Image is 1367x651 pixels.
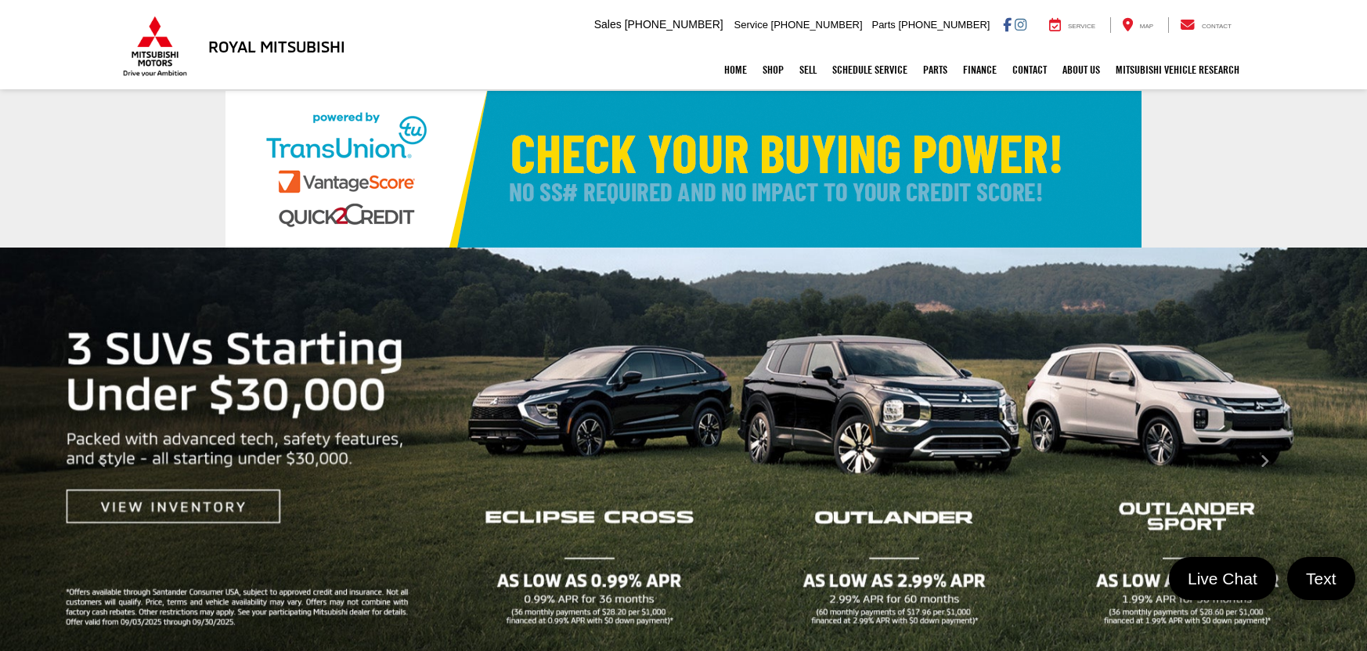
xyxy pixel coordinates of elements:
[1168,17,1243,33] a: Contact
[1005,50,1055,89] a: Contact
[625,18,723,31] span: [PHONE_NUMBER]
[1003,18,1012,31] a: Facebook: Click to visit our Facebook page
[771,19,863,31] span: [PHONE_NUMBER]
[1169,557,1276,600] a: Live Chat
[1015,18,1026,31] a: Instagram: Click to visit our Instagram page
[1110,17,1165,33] a: Map
[1287,557,1355,600] a: Text
[1068,23,1095,30] span: Service
[225,91,1142,248] img: Check Your Buying Power
[1298,568,1344,589] span: Text
[898,19,990,31] span: [PHONE_NUMBER]
[824,50,915,89] a: Schedule Service: Opens in a new tab
[955,50,1005,89] a: Finance
[915,50,955,89] a: Parts: Opens in a new tab
[1140,23,1153,30] span: Map
[1108,50,1247,89] a: Mitsubishi Vehicle Research
[1202,23,1232,30] span: Contact
[755,50,792,89] a: Shop
[594,18,622,31] span: Sales
[1162,279,1367,644] button: Click to view next picture.
[792,50,824,89] a: Sell
[120,16,190,77] img: Mitsubishi
[871,19,895,31] span: Parts
[208,38,345,55] h3: Royal Mitsubishi
[734,19,768,31] span: Service
[1055,50,1108,89] a: About Us
[1037,17,1107,33] a: Service
[716,50,755,89] a: Home
[1180,568,1265,589] span: Live Chat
